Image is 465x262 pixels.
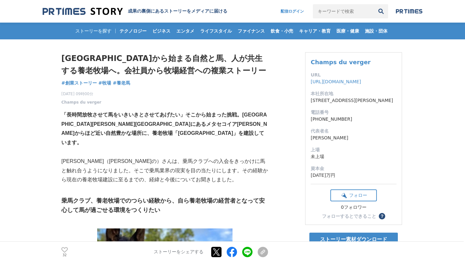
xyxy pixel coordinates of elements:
div: 0フォロワー [330,205,377,210]
a: キャリア・教育 [296,23,333,39]
a: 飲食・小売 [268,23,296,39]
dd: [PERSON_NAME] [311,135,397,141]
dt: 電話番号 [311,109,397,116]
div: フォローするとできること [322,214,376,218]
dt: URL [311,72,397,78]
span: テクノロジー [117,28,149,34]
span: ファイナンス [235,28,267,34]
strong: 乗馬クラブ、養老牧場でのつらい経験から、自ら養老牧場の経営者となって安心して馬が過ごせる環境をつくりたい [61,197,265,213]
a: 施設・団体 [362,23,390,39]
a: ビジネス [150,23,173,39]
h2: 成果の裏側にあるストーリーをメディアに届ける [128,8,227,14]
a: 配信ログイン [274,4,310,18]
span: 飲食・小売 [268,28,296,34]
input: キーワードで検索 [313,4,374,18]
span: キャリア・教育 [296,28,333,34]
a: Champs du verger [311,59,371,65]
a: ライフスタイル [198,23,234,39]
button: フォロー [330,189,377,201]
span: ？ [380,214,384,218]
span: #養老馬 [113,80,130,86]
img: 成果の裏側にあるストーリーをメディアに届ける [43,7,123,16]
dt: 本社所在地 [311,90,397,97]
span: #創業ストーリー [61,80,97,86]
p: [PERSON_NAME]（[PERSON_NAME]の）さんは、乗馬クラブへの入会をきっかけに馬と触れ合うようになりました。そこで乗馬業界の現実を目の当たりにします。その経験から現在の養老牧場... [61,157,268,185]
button: ？ [379,213,385,219]
img: prtimes [396,9,422,14]
span: 施設・団体 [362,28,390,34]
dt: 上場 [311,146,397,153]
a: ファイナンス [235,23,267,39]
span: ライフスタイル [198,28,234,34]
a: Champs du verger [61,99,101,105]
span: [DATE] 09時00分 [61,91,101,97]
dd: 未上場 [311,153,397,160]
p: ストーリーをシェアする [154,249,203,255]
dd: [PHONE_NUMBER] [311,116,397,123]
p: 32 [61,253,68,257]
a: エンタメ [174,23,197,39]
span: ビジネス [150,28,173,34]
dd: [DATE]万円 [311,172,397,179]
dd: [STREET_ADDRESS][PERSON_NAME] [311,97,397,104]
a: #創業ストーリー [61,80,97,86]
dt: 代表者名 [311,128,397,135]
span: #牧場 [98,80,111,86]
a: #牧場 [98,80,111,86]
span: 医療・健康 [334,28,362,34]
a: 成果の裏側にあるストーリーをメディアに届ける 成果の裏側にあるストーリーをメディアに届ける [43,7,227,16]
h1: [GEOGRAPHIC_DATA]から始まる自然と馬、人が共生する養老牧場へ。会社員から牧場経営への複業ストーリー [61,52,268,77]
a: テクノロジー [117,23,149,39]
strong: 「長時間放牧させて馬をいきいきとさせてあげたい」そこから始まった挑戦。[GEOGRAPHIC_DATA][PERSON_NAME][GEOGRAPHIC_DATA]にあるメタセコイア[PERSO... [61,112,267,145]
dt: 資本金 [311,165,397,172]
a: ストーリー素材ダウンロード [309,233,398,246]
a: [URL][DOMAIN_NAME] [311,79,361,84]
a: #養老馬 [113,80,130,86]
span: エンタメ [174,28,197,34]
a: 医療・健康 [334,23,362,39]
button: 検索 [374,4,388,18]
